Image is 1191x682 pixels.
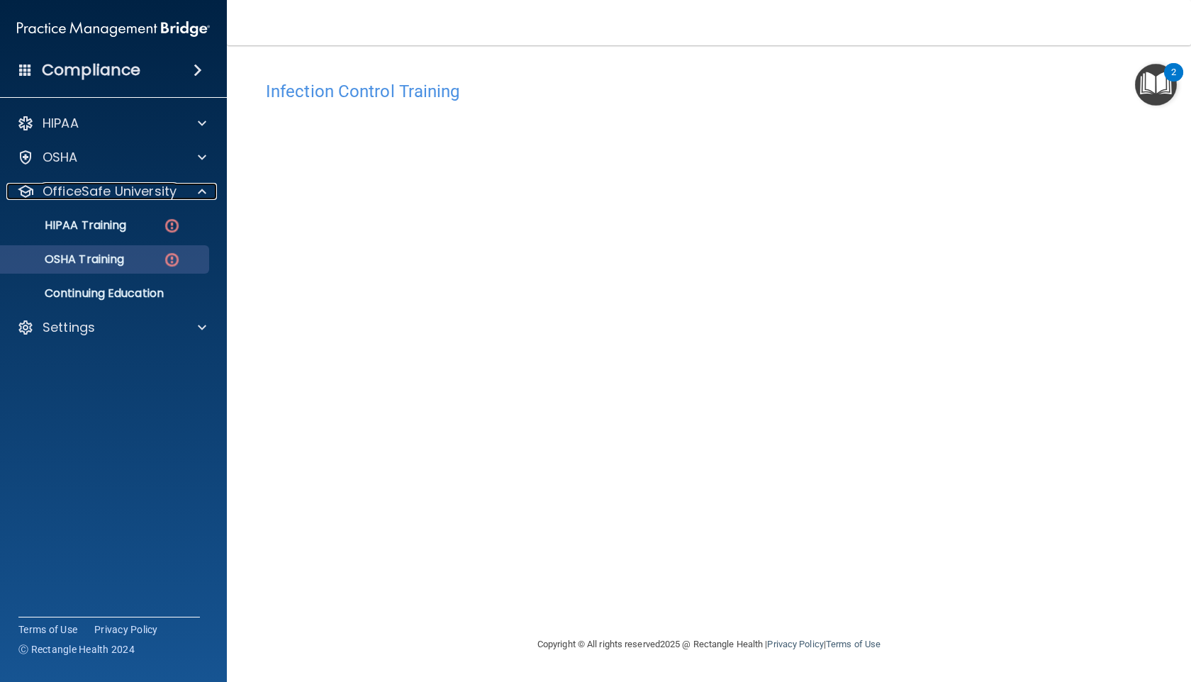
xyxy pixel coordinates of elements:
img: PMB logo [17,15,210,43]
div: 2 [1171,72,1176,91]
div: Copyright © All rights reserved 2025 @ Rectangle Health | | [450,622,968,667]
img: danger-circle.6113f641.png [163,251,181,269]
h4: Compliance [42,60,140,80]
img: danger-circle.6113f641.png [163,217,181,235]
button: Open Resource Center, 2 new notifications [1135,64,1177,106]
p: Settings [43,319,95,336]
iframe: infection-control-training [266,108,975,544]
a: HIPAA [17,115,206,132]
p: Continuing Education [9,286,203,301]
a: Privacy Policy [767,639,823,649]
p: HIPAA [43,115,79,132]
p: HIPAA Training [9,218,126,233]
a: OSHA [17,149,206,166]
p: OfficeSafe University [43,183,177,200]
a: Terms of Use [826,639,880,649]
a: Privacy Policy [94,622,158,637]
span: Ⓒ Rectangle Health 2024 [18,642,135,656]
a: Terms of Use [18,622,77,637]
a: OfficeSafe University [17,183,206,200]
a: Settings [17,319,206,336]
p: OSHA [43,149,78,166]
h4: Infection Control Training [266,82,1152,101]
p: OSHA Training [9,252,124,267]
